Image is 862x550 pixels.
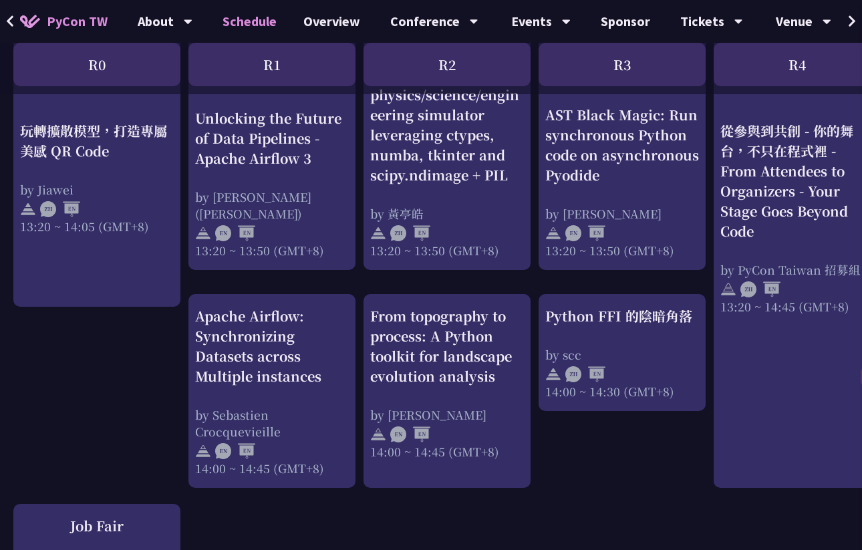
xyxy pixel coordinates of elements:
[20,201,36,217] img: svg+xml;base64,PHN2ZyB4bWxucz0iaHR0cDovL3d3dy53My5vcmcvMjAwMC9zdmciIHdpZHRoPSIyNCIgaGVpZ2h0PSIyNC...
[370,406,524,423] div: by [PERSON_NAME]
[565,225,605,241] img: ENEN.5a408d1.svg
[539,43,706,86] div: R3
[545,306,699,326] div: Python FFI 的陰暗角落
[545,366,561,382] img: svg+xml;base64,PHN2ZyB4bWxucz0iaHR0cDovL3d3dy53My5vcmcvMjAwMC9zdmciIHdpZHRoPSIyNCIgaGVpZ2h0PSIyNC...
[195,188,349,222] div: by [PERSON_NAME] ([PERSON_NAME])
[40,201,80,217] img: ZHEN.371966e.svg
[370,306,524,386] div: From topography to process: A Python toolkit for landscape evolution analysis
[195,45,349,259] a: Unlocking the Future of Data Pipelines - Apache Airflow 3 by [PERSON_NAME] ([PERSON_NAME]) 13:20 ...
[215,443,255,459] img: ENEN.5a408d1.svg
[195,306,349,476] a: Apache Airflow: Synchronizing Datasets across Multiple instances by Sebastien Crocquevieille 14:0...
[565,366,605,382] img: ZHEN.371966e.svg
[370,45,524,185] div: How to write an easy to use, interactive physics/science/engineering simulator leveraging ctypes,...
[195,108,349,168] div: Unlocking the Future of Data Pipelines - Apache Airflow 3
[20,516,174,536] div: Job Fair
[370,242,524,259] div: 13:20 ~ 13:50 (GMT+8)
[545,105,699,185] div: AST Black Magic: Run synchronous Python code on asynchronous Pyodide
[370,225,386,241] img: svg+xml;base64,PHN2ZyB4bWxucz0iaHR0cDovL3d3dy53My5vcmcvMjAwMC9zdmciIHdpZHRoPSIyNCIgaGVpZ2h0PSIyNC...
[13,43,180,86] div: R0
[215,225,255,241] img: ENEN.5a408d1.svg
[740,281,780,297] img: ZHEN.371966e.svg
[20,45,174,295] a: 玩轉擴散模型，打造專屬美感 QR Code by Jiawei 13:20 ~ 14:05 (GMT+8)
[7,5,121,38] a: PyCon TW
[390,225,430,241] img: ZHEN.371966e.svg
[20,217,174,234] div: 13:20 ~ 14:05 (GMT+8)
[545,383,699,400] div: 14:00 ~ 14:30 (GMT+8)
[370,443,524,460] div: 14:00 ~ 14:45 (GMT+8)
[195,306,349,386] div: Apache Airflow: Synchronizing Datasets across Multiple instances
[20,120,174,160] div: 玩轉擴散模型，打造專屬美感 QR Code
[370,426,386,442] img: svg+xml;base64,PHN2ZyB4bWxucz0iaHR0cDovL3d3dy53My5vcmcvMjAwMC9zdmciIHdpZHRoPSIyNCIgaGVpZ2h0PSIyNC...
[545,205,699,222] div: by [PERSON_NAME]
[188,43,355,86] div: R1
[720,281,736,297] img: svg+xml;base64,PHN2ZyB4bWxucz0iaHR0cDovL3d3dy53My5vcmcvMjAwMC9zdmciIHdpZHRoPSIyNCIgaGVpZ2h0PSIyNC...
[195,406,349,440] div: by Sebastien Crocquevieille
[370,45,524,259] a: How to write an easy to use, interactive physics/science/engineering simulator leveraging ctypes,...
[364,43,531,86] div: R2
[545,45,699,259] a: AST Black Magic: Run synchronous Python code on asynchronous Pyodide by [PERSON_NAME] 13:20 ~ 13:...
[545,242,699,259] div: 13:20 ~ 13:50 (GMT+8)
[47,11,108,31] span: PyCon TW
[20,180,174,197] div: by Jiawei
[195,460,349,476] div: 14:00 ~ 14:45 (GMT+8)
[20,15,40,28] img: Home icon of PyCon TW 2025
[195,443,211,459] img: svg+xml;base64,PHN2ZyB4bWxucz0iaHR0cDovL3d3dy53My5vcmcvMjAwMC9zdmciIHdpZHRoPSIyNCIgaGVpZ2h0PSIyNC...
[545,306,699,400] a: Python FFI 的陰暗角落 by scc 14:00 ~ 14:30 (GMT+8)
[195,242,349,259] div: 13:20 ~ 13:50 (GMT+8)
[545,225,561,241] img: svg+xml;base64,PHN2ZyB4bWxucz0iaHR0cDovL3d3dy53My5vcmcvMjAwMC9zdmciIHdpZHRoPSIyNCIgaGVpZ2h0PSIyNC...
[370,205,524,222] div: by 黃亭皓
[195,225,211,241] img: svg+xml;base64,PHN2ZyB4bWxucz0iaHR0cDovL3d3dy53My5vcmcvMjAwMC9zdmciIHdpZHRoPSIyNCIgaGVpZ2h0PSIyNC...
[545,346,699,363] div: by scc
[390,426,430,442] img: ENEN.5a408d1.svg
[370,306,524,476] a: From topography to process: A Python toolkit for landscape evolution analysis by [PERSON_NAME] 14...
